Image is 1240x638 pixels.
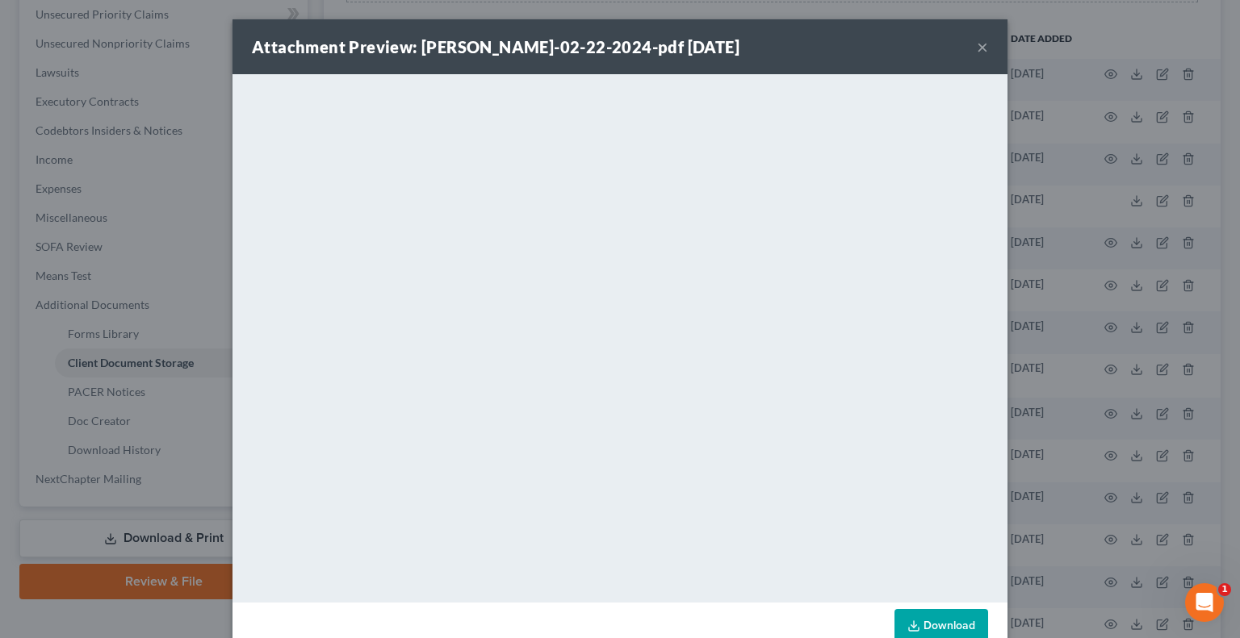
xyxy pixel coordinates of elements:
strong: Attachment Preview: [PERSON_NAME]-02-22-2024-pdf [DATE] [252,37,739,56]
iframe: <object ng-attr-data='[URL][DOMAIN_NAME]' type='application/pdf' width='100%' height='650px'></ob... [232,74,1007,598]
span: 1 [1218,583,1231,596]
button: × [977,37,988,56]
iframe: Intercom live chat [1185,583,1224,622]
